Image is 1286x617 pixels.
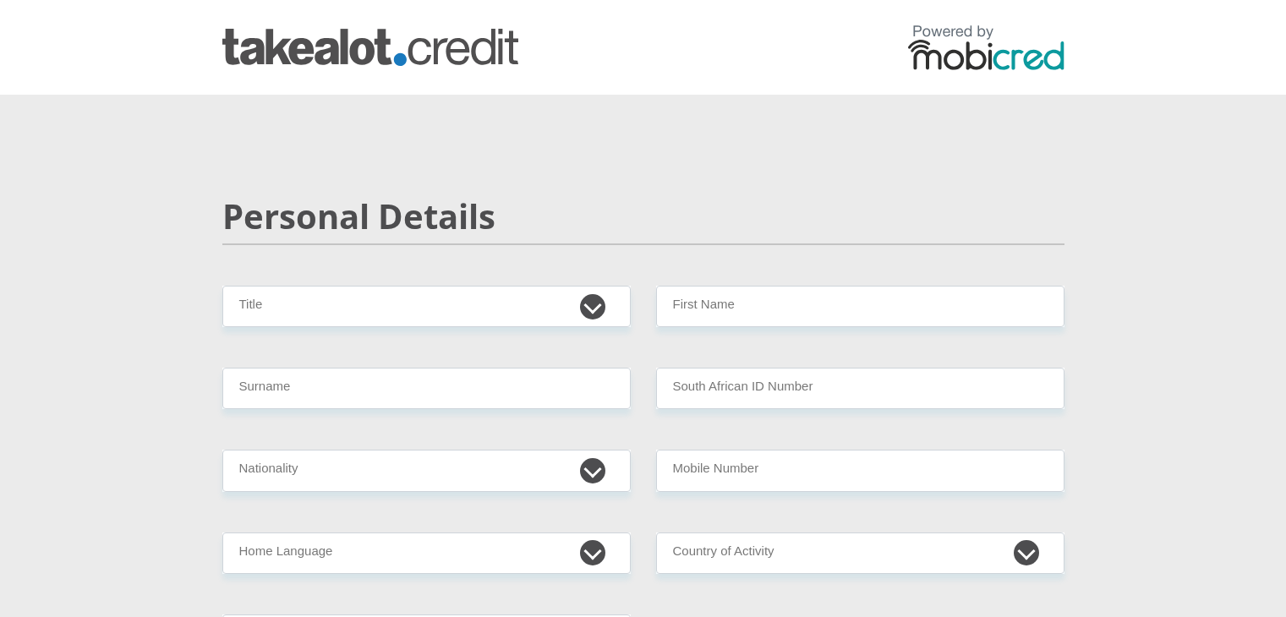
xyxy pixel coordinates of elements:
[656,450,1064,491] input: Contact Number
[222,196,1064,237] h2: Personal Details
[656,286,1064,327] input: First Name
[222,29,518,66] img: takealot_credit logo
[656,368,1064,409] input: ID Number
[222,368,631,409] input: Surname
[908,25,1064,70] img: powered by mobicred logo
